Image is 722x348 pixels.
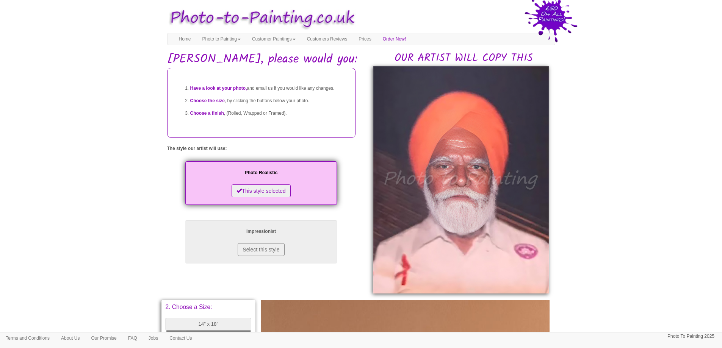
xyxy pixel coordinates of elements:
a: Our Promise [85,332,122,344]
button: Select this style [238,243,284,256]
a: Customers Reviews [301,33,353,45]
a: Prices [353,33,377,45]
p: 2. Choose a Size: [166,304,252,310]
a: Home [173,33,197,45]
h2: OUR ARTIST WILL COPY THIS [373,53,555,64]
button: This style selected [232,184,290,197]
a: Photo to Painting [197,33,246,45]
button: 18" x 24" [166,331,252,345]
h1: [PERSON_NAME], please would you: [167,53,555,66]
li: , by clicking the buttons below your photo. [190,95,348,107]
p: Impressionist [193,228,329,236]
a: Jobs [143,332,164,344]
span: Have a look at your photo, [190,86,247,91]
a: About Us [55,332,85,344]
span: Choose a finish [190,111,224,116]
li: , (Rolled, Wrapped or Framed). [190,107,348,120]
span: Choose the size [190,98,225,103]
a: FAQ [122,332,143,344]
a: Contact Us [164,332,197,344]
img: Photo to Painting [163,4,357,33]
button: 14" x 18" [166,318,252,331]
li: and email us if you would like any changes. [190,82,348,95]
a: Order Now! [377,33,412,45]
p: Photo Realistic [193,169,329,177]
p: Photo To Painting 2025 [667,332,714,340]
label: The style our artist will use: [167,145,227,152]
a: Customer Paintings [246,33,301,45]
img: Rajkiran, please would you: [373,66,549,293]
